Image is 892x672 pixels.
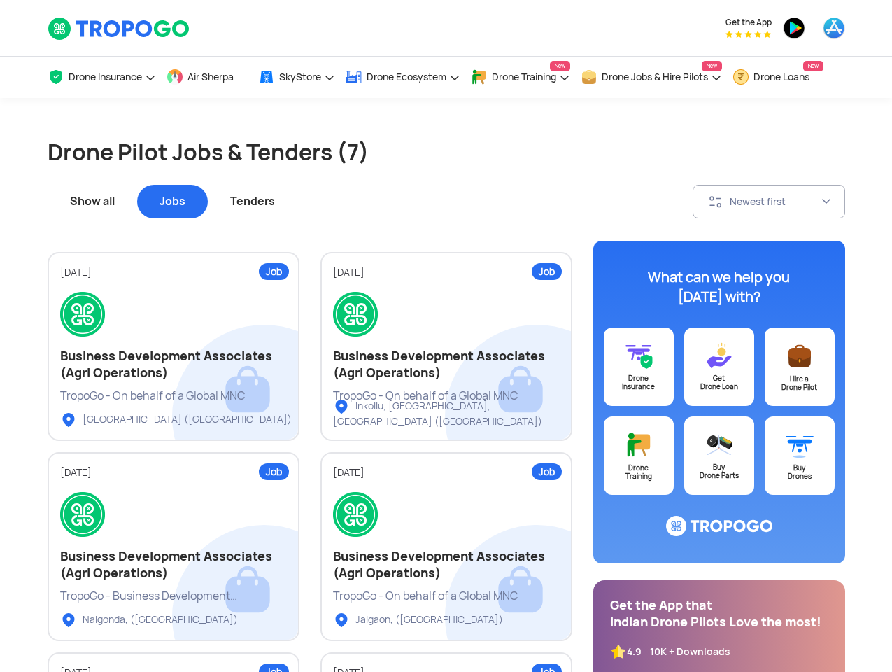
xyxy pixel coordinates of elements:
div: Get the App that [610,597,828,614]
div: Show all [48,185,137,218]
div: [DATE] [333,266,560,279]
h1: Drone Pilot Jobs & Tenders (7) [48,137,845,168]
div: [DATE] [60,466,287,479]
div: Indian Drone Pilots Love the most! [610,614,828,631]
button: Newest first [693,185,845,218]
img: App Raking [725,31,771,38]
div: [GEOGRAPHIC_DATA] ([GEOGRAPHIC_DATA]) [60,412,292,428]
a: DroneInsurance [604,328,674,406]
img: ic_star.svg [610,643,627,660]
h2: Business Development Associates (Agri Operations) [333,548,560,582]
a: Drone LoansNew [732,57,823,98]
span: Get the App [725,17,772,28]
div: Buy Drones [765,464,835,481]
img: logo.png [60,492,105,537]
div: Hire a Drone Pilot [765,375,835,392]
span: New [550,61,570,71]
div: Job [259,263,289,280]
img: TropoGo Logo [48,17,191,41]
div: TropoGo - On behalf of a Global MNC [333,388,560,404]
div: Jalgaon, ([GEOGRAPHIC_DATA]) [333,612,503,629]
img: ic_logo@3x.svg [666,516,772,537]
div: Job [259,463,289,480]
a: Job[DATE]Business Development Associates (Agri Operations)TropoGo - On behalf of a Global MNC[GEO... [48,252,299,441]
div: Job [532,263,562,280]
div: Drone Insurance [604,374,674,391]
div: Tenders [208,185,297,218]
div: Drone Training [604,464,674,481]
div: TropoGo - On behalf of a Global MNC [333,589,560,604]
h2: Business Development Associates (Agri Operations) [60,548,287,582]
img: ic_droneparts@3x.svg [705,430,733,458]
img: ic_appstore.png [823,17,845,39]
span: Drone Loans [753,71,809,83]
a: Drone Jobs & Hire PilotsNew [581,57,722,98]
span: New [803,61,823,71]
span: Drone Jobs & Hire Pilots [602,71,708,83]
span: Air Sherpa [187,71,234,83]
a: BuyDrone Parts [684,416,754,495]
a: Job[DATE]Business Development Associates (Agri Operations)TropoGo - Business Development Associat... [48,452,299,641]
div: Get Drone Loan [684,374,754,391]
img: ic_locationlist.svg [333,398,350,415]
a: Job[DATE]Business Development Associates (Agri Operations)TropoGo - On behalf of a Global MNCJalg... [320,452,572,641]
div: [DATE] [333,466,560,479]
span: Drone Insurance [69,71,142,83]
img: ic_locationlist.svg [333,612,350,629]
div: Jobs [137,185,208,218]
img: ic_drone_insurance@3x.svg [625,342,653,370]
img: ic_training@3x.svg [625,430,653,459]
span: New [702,61,722,71]
span: SkyStore [279,71,321,83]
img: ic_locationlist.svg [60,412,77,428]
div: TropoGo - On behalf of a Global MNC [60,388,287,404]
a: Job[DATE]Business Development Associates (Agri Operations)TropoGo - On behalf of a Global MNCInko... [320,252,572,441]
div: What can we help you [DATE] with? [632,267,807,307]
a: Drone Ecosystem [346,57,460,98]
img: ic_buydrone@3x.svg [786,430,814,459]
div: Nalgonda, ([GEOGRAPHIC_DATA]) [60,612,238,629]
img: ic_locationlist.svg [60,612,77,629]
span: Drone Ecosystem [367,71,446,83]
a: Hire aDrone Pilot [765,328,835,406]
a: Drone Insurance [48,57,156,98]
div: TropoGo - Business Development Associates (Agri Operations) [60,589,287,604]
a: DroneTraining [604,416,674,495]
img: logo.png [333,492,378,537]
a: SkyStore [258,57,335,98]
h2: Business Development Associates (Agri Operations) [333,348,560,381]
h2: Business Development Associates (Agri Operations) [60,348,287,381]
a: BuyDrones [765,416,835,495]
img: logo.png [60,292,105,337]
img: logo.png [333,292,378,337]
div: 4.9 10K + Downloads [627,645,730,659]
img: ic_playstore.png [783,17,805,39]
div: Newest first [730,195,821,208]
img: ic_loans@3x.svg [705,342,733,370]
a: Air Sherpa [167,57,248,98]
a: Drone TrainingNew [471,57,570,98]
div: Inkollu, [GEOGRAPHIC_DATA], [GEOGRAPHIC_DATA] ([GEOGRAPHIC_DATA]) [333,398,583,428]
img: ic_postajob@3x.svg [786,342,814,370]
div: Job [532,463,562,480]
div: Buy Drone Parts [684,463,754,480]
div: [DATE] [60,266,287,279]
a: GetDrone Loan [684,328,754,406]
span: Drone Training [492,71,556,83]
